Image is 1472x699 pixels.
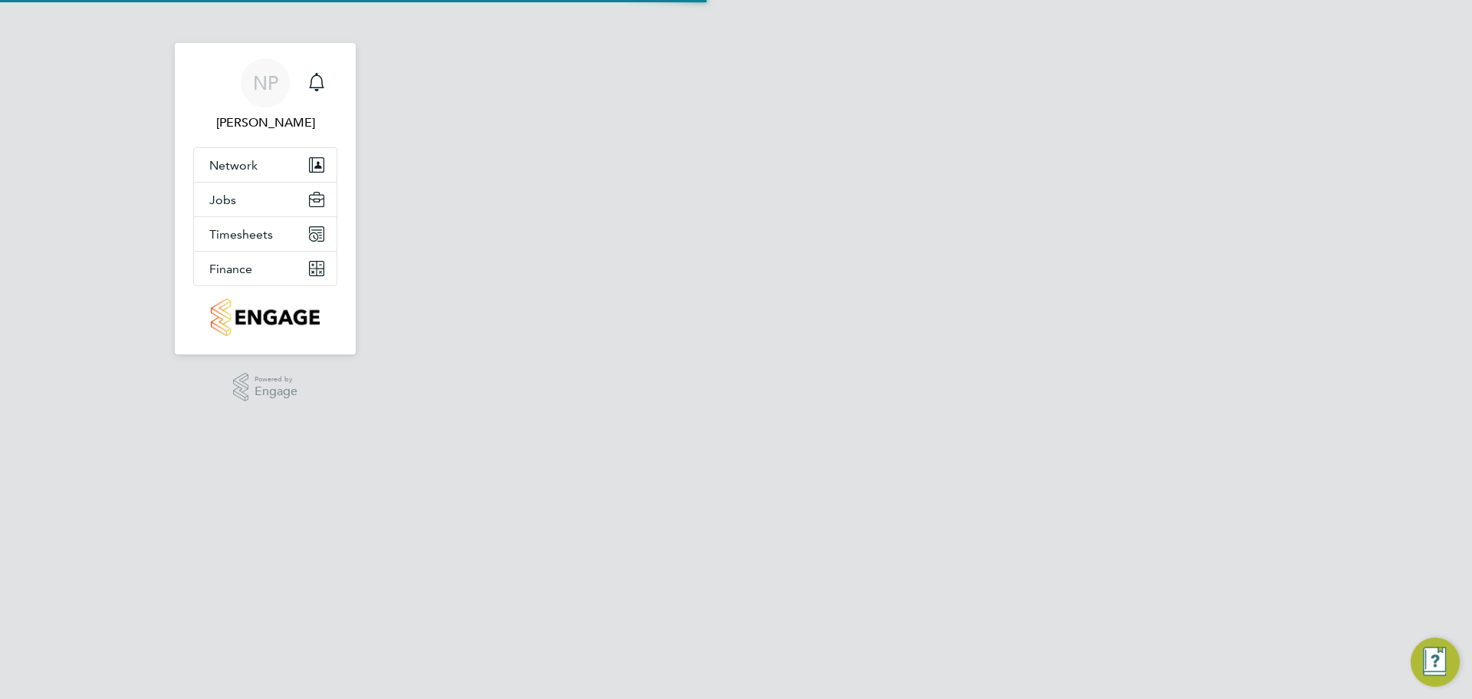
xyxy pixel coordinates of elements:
button: Network [194,148,337,182]
a: Powered byEngage [233,373,298,402]
button: Engage Resource Center [1411,638,1460,687]
a: NP[PERSON_NAME] [193,58,337,132]
span: Finance [209,262,252,276]
nav: Main navigation [175,43,356,354]
span: Natalie Porter [193,114,337,132]
button: Jobs [194,183,337,216]
span: Jobs [209,193,236,207]
a: Go to home page [193,298,337,336]
span: Timesheets [209,227,273,242]
button: Finance [194,252,337,285]
span: NP [253,73,278,93]
span: Network [209,158,258,173]
span: Powered by [255,373,297,386]
button: Timesheets [194,217,337,251]
span: Engage [255,385,297,398]
img: countryside-properties-logo-retina.png [211,298,319,336]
